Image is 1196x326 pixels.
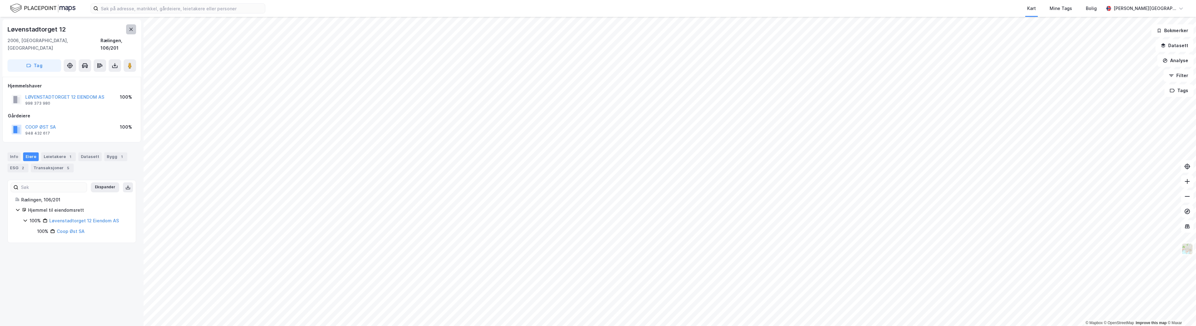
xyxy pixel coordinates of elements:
[1114,5,1176,12] div: [PERSON_NAME][GEOGRAPHIC_DATA]
[49,218,119,223] a: Løvenstadtorget 12 Eiendom AS
[1151,24,1194,37] button: Bokmerker
[8,112,136,120] div: Gårdeiere
[1181,243,1193,255] img: Z
[8,82,136,90] div: Hjemmelshaver
[25,131,50,136] div: 948 432 617
[1086,321,1103,325] a: Mapbox
[57,229,85,234] a: Coop Øst SA
[67,154,73,160] div: 1
[1165,296,1196,326] div: Kontrollprogram for chat
[25,101,50,106] div: 998 373 980
[7,59,61,72] button: Tag
[1050,5,1072,12] div: Mine Tags
[120,123,132,131] div: 100%
[30,217,41,225] div: 100%
[104,152,127,161] div: Bygg
[1136,321,1167,325] a: Improve this map
[7,164,28,172] div: ESG
[21,196,128,204] div: Rælingen, 106/201
[98,4,265,13] input: Søk på adresse, matrikkel, gårdeiere, leietakere eller personer
[31,164,74,172] div: Transaksjoner
[20,165,26,171] div: 2
[7,37,100,52] div: 2006, [GEOGRAPHIC_DATA], [GEOGRAPHIC_DATA]
[10,3,76,14] img: logo.f888ab2527a4732fd821a326f86c7f29.svg
[1157,54,1194,67] button: Analyse
[100,37,136,52] div: Rælingen, 106/201
[7,152,21,161] div: Info
[91,182,119,192] button: Ekspander
[1086,5,1097,12] div: Bolig
[23,152,39,161] div: Eiere
[119,154,125,160] div: 1
[41,152,76,161] div: Leietakere
[1165,296,1196,326] iframe: Chat Widget
[1155,39,1194,52] button: Datasett
[78,152,102,161] div: Datasett
[7,24,67,34] div: Løvenstadtorget 12
[120,93,132,101] div: 100%
[1164,84,1194,97] button: Tags
[1104,321,1134,325] a: OpenStreetMap
[37,228,48,235] div: 100%
[28,206,128,214] div: Hjemmel til eiendomsrett
[1164,69,1194,82] button: Filter
[65,165,71,171] div: 5
[18,183,87,192] input: Søk
[1027,5,1036,12] div: Kart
